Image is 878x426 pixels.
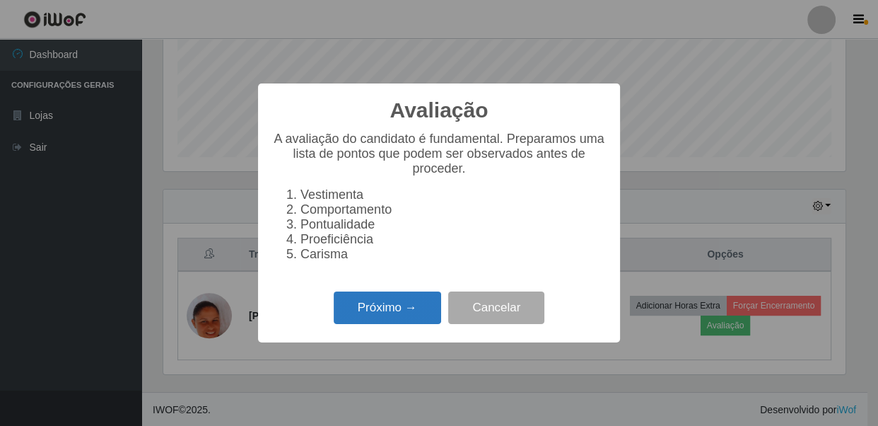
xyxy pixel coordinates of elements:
h2: Avaliação [390,98,488,123]
li: Comportamento [300,202,606,217]
p: A avaliação do candidato é fundamental. Preparamos uma lista de pontos que podem ser observados a... [272,132,606,176]
li: Pontualidade [300,217,606,232]
li: Carisma [300,247,606,262]
li: Vestimenta [300,188,606,202]
li: Proeficiência [300,232,606,247]
button: Próximo → [334,292,441,325]
button: Cancelar [448,292,544,325]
